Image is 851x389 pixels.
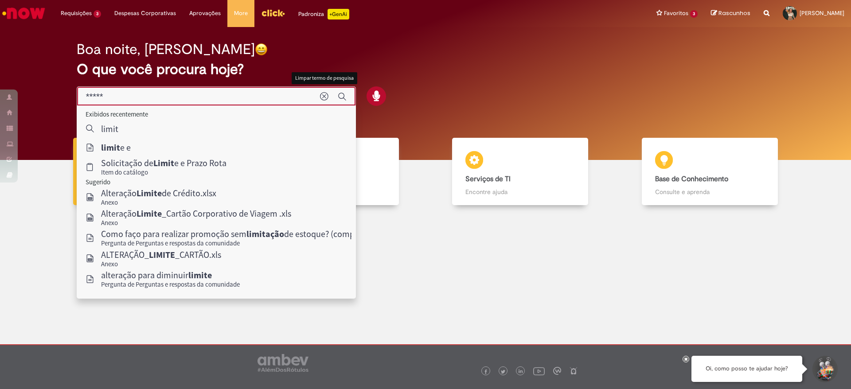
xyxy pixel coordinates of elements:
[261,6,285,19] img: click_logo_yellow_360x200.png
[711,9,750,18] a: Rascunhos
[77,42,255,57] h2: Boa noite, [PERSON_NAME]
[501,370,505,374] img: logo_footer_twitter.png
[690,10,698,18] span: 3
[718,9,750,17] span: Rascunhos
[114,9,176,18] span: Despesas Corporativas
[533,365,545,377] img: logo_footer_youtube.png
[189,9,221,18] span: Aprovações
[664,9,688,18] span: Favoritos
[61,9,92,18] span: Requisições
[255,43,268,56] img: happy-face.png
[234,9,248,18] span: More
[484,370,488,374] img: logo_footer_facebook.png
[655,187,765,196] p: Consulte e aprenda
[1,4,47,22] img: ServiceNow
[519,369,523,374] img: logo_footer_linkedin.png
[811,356,838,382] button: Iniciar Conversa de Suporte
[615,138,805,206] a: Base de Conhecimento Consulte e aprenda
[258,354,308,372] img: logo_footer_ambev_rotulo_gray.png
[570,367,578,375] img: logo_footer_naosei.png
[465,187,575,196] p: Encontre ajuda
[77,62,775,77] h2: O que você procura hoje?
[465,175,511,183] b: Serviços de TI
[553,367,561,375] img: logo_footer_workplace.png
[425,138,615,206] a: Serviços de TI Encontre ajuda
[691,356,802,382] div: Oi, como posso te ajudar hoje?
[655,175,728,183] b: Base de Conhecimento
[94,10,101,18] span: 3
[328,9,349,19] p: +GenAi
[47,138,236,206] a: Tirar dúvidas Tirar dúvidas com Lupi Assist e Gen Ai
[800,9,844,17] span: [PERSON_NAME]
[298,9,349,19] div: Padroniza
